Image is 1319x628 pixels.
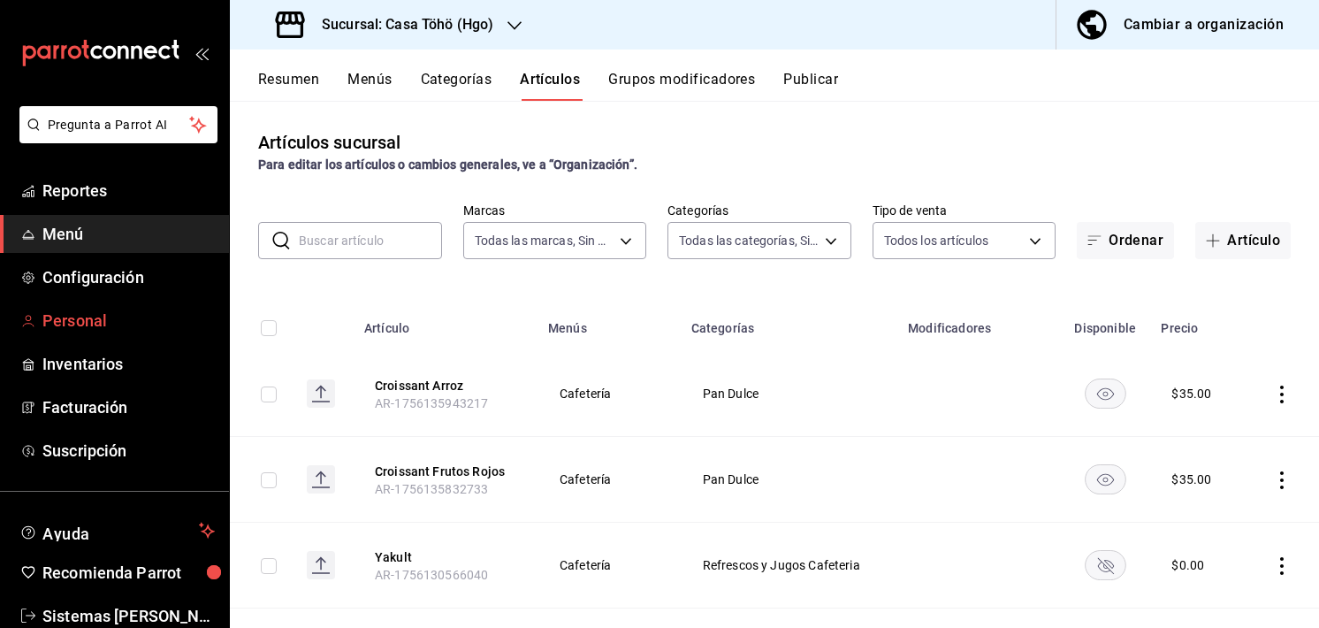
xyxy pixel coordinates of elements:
[560,559,659,571] span: Cafetería
[347,71,392,101] button: Menús
[375,377,516,394] button: edit-product-location
[703,473,876,486] span: Pan Dulce
[873,204,1056,217] label: Tipo de venta
[42,439,215,463] span: Suscripción
[1085,379,1126,409] button: availability-product
[19,106,217,143] button: Pregunta a Parrot AI
[1273,557,1291,575] button: actions
[375,568,488,582] span: AR-1756130566040
[258,157,637,172] strong: Para editar los artículos o cambios generales, ve a “Organización”.
[42,265,215,289] span: Configuración
[42,352,215,376] span: Inventarios
[560,387,659,400] span: Cafetería
[703,387,876,400] span: Pan Dulce
[1060,295,1150,351] th: Disponible
[42,395,215,419] span: Facturación
[1077,222,1174,259] button: Ordenar
[375,482,488,496] span: AR-1756135832733
[42,179,215,203] span: Reportes
[258,71,1319,101] div: navigation tabs
[538,295,681,351] th: Menús
[421,71,492,101] button: Categorías
[42,561,215,585] span: Recomienda Parrot
[42,604,215,628] span: Sistemas [PERSON_NAME]
[520,71,580,101] button: Artículos
[1124,12,1284,37] div: Cambiar a organización
[463,204,647,217] label: Marcas
[1273,471,1291,489] button: actions
[308,14,493,35] h3: Sucursal: Casa Töhö (Hgo)
[1273,386,1291,403] button: actions
[1171,471,1211,488] div: $ 35.00
[1171,385,1211,402] div: $ 35.00
[608,71,755,101] button: Grupos modificadores
[194,46,209,60] button: open_drawer_menu
[42,520,192,541] span: Ayuda
[560,473,659,486] span: Cafetería
[12,128,217,147] a: Pregunta a Parrot AI
[48,116,190,134] span: Pregunta a Parrot AI
[375,396,488,410] span: AR-1756135943217
[375,548,516,566] button: edit-product-location
[884,232,989,249] span: Todos los artículos
[1195,222,1291,259] button: Artículo
[258,71,319,101] button: Resumen
[475,232,614,249] span: Todas las marcas, Sin marca
[1171,556,1204,574] div: $ 0.00
[42,222,215,246] span: Menú
[258,129,400,156] div: Artículos sucursal
[897,295,1060,351] th: Modificadores
[299,223,442,258] input: Buscar artículo
[703,559,876,571] span: Refrescos y Jugos Cafeteria
[679,232,819,249] span: Todas las categorías, Sin categoría
[667,204,851,217] label: Categorías
[375,463,516,480] button: edit-product-location
[1085,464,1126,494] button: availability-product
[681,295,898,351] th: Categorías
[1150,295,1247,351] th: Precio
[42,309,215,333] span: Personal
[1085,550,1126,580] button: availability-product
[354,295,538,351] th: Artículo
[783,71,838,101] button: Publicar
